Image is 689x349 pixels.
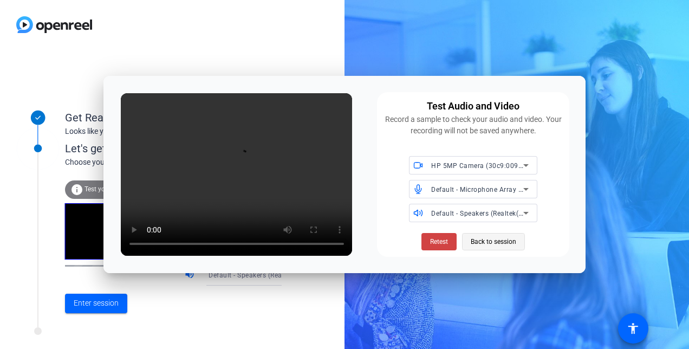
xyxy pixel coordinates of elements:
[471,231,516,252] span: Back to session
[209,270,326,279] span: Default - Speakers (Realtek(R) Audio)
[74,298,119,309] span: Enter session
[427,99,519,114] div: Test Audio and Video
[65,140,304,157] div: Let's get connected.
[184,269,197,282] mat-icon: volume_up
[462,233,525,250] button: Back to session
[431,209,548,217] span: Default - Speakers (Realtek(R) Audio)
[65,126,282,137] div: Looks like you've been invited to join
[627,322,640,335] mat-icon: accessibility
[65,157,304,168] div: Choose your settings
[65,109,282,126] div: Get Ready!
[84,185,160,193] span: Test your audio and video
[430,237,448,247] span: Retest
[383,114,563,137] div: Record a sample to check your audio and video. Your recording will not be saved anywhere.
[431,161,525,170] span: HP 5MP Camera (30c9:0096)
[70,183,83,196] mat-icon: info
[421,233,457,250] button: Retest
